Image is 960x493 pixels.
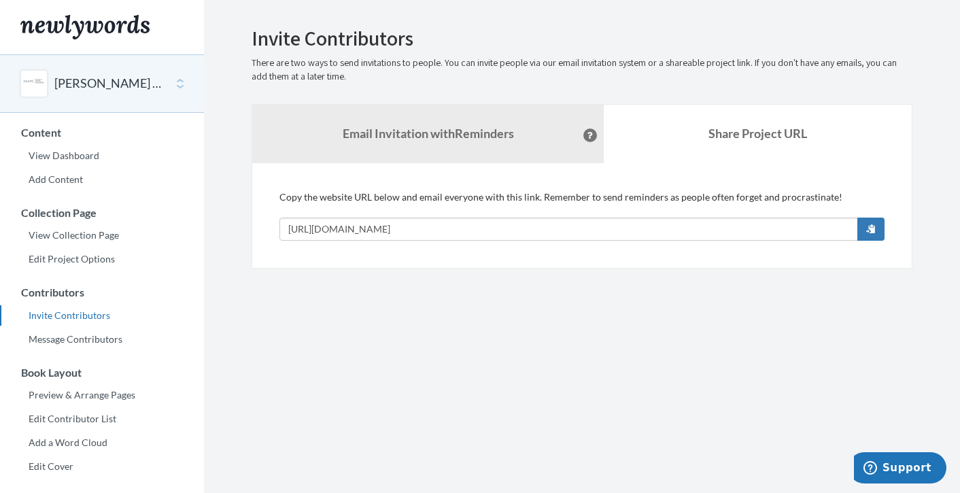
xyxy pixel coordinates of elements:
[343,126,514,141] strong: Email Invitation with Reminders
[1,367,204,379] h3: Book Layout
[708,126,807,141] b: Share Project URL
[54,75,165,92] button: [PERSON_NAME] Alumni Book
[20,15,150,39] img: Newlywords logo
[1,286,204,299] h3: Contributors
[854,452,946,486] iframe: Opens a widget where you can chat to one of our agents
[1,126,204,139] h3: Content
[252,56,912,84] p: There are two ways to send invitations to people. You can invite people via our email invitation ...
[252,27,912,50] h2: Invite Contributors
[1,207,204,219] h3: Collection Page
[279,190,885,241] div: Copy the website URL below and email everyone with this link. Remember to send reminders as peopl...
